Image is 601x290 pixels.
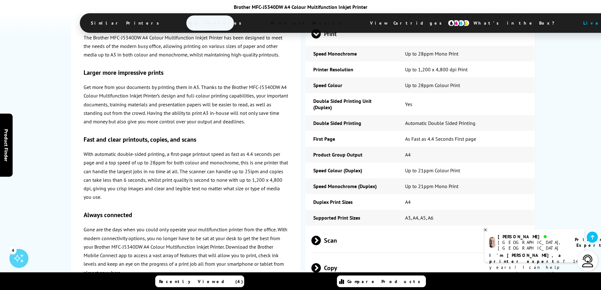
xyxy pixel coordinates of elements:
p: The Brother MFC-J5340DW A4 Colour Multifunction Inkjet Printer has been designed to meet the need... [84,33,288,59]
td: Double Sided Printing [305,115,397,131]
div: Brother MFC-J5340DW A4 Colour Multifunction Inkjet Printer [80,4,521,10]
div: [GEOGRAPHIC_DATA], [GEOGRAPHIC_DATA] [498,240,567,251]
span: Recently Viewed (4) [159,279,243,284]
p: of 14 years! I can help you choose the right product [489,252,580,282]
span: Key Features [179,15,254,31]
span: Scan [311,229,529,252]
td: Printer Resolution [305,62,397,77]
td: Supported Print Sizes [305,210,397,226]
span: View Cartridges [361,15,457,31]
h3: Fast and clear printouts, copies, and scans [84,135,288,144]
span: Product Details [261,15,354,31]
a: Recently Viewed (4) [155,275,244,287]
img: ashley-livechat.png [489,237,495,248]
p: Get more from your documents by printing them in A3. Thanks to the Brother MFC-J5340DW A4 Colour ... [84,83,288,126]
a: Compare Products [337,275,426,287]
div: 4 [9,247,16,254]
td: First Page [305,131,397,147]
td: Automatic Double Sided Printing [397,115,535,131]
h3: Always connected [84,211,288,219]
td: Up to 28ppm Colour Print [397,77,535,93]
td: Up to 21ppm Mono Print [397,178,535,194]
td: A3, A4, A5, A6 [397,210,535,226]
td: A4 [397,147,535,163]
td: A4 [397,194,535,210]
span: Compare Products [347,279,424,284]
span: What’s in the Box? [464,15,570,31]
td: Yes [397,93,535,115]
td: Up to 1,200 x 4,800 dpi Print [397,62,535,77]
td: Up to 21ppm Colour Print [397,163,535,178]
div: [PERSON_NAME] [498,234,567,240]
img: cmyk-icon.svg [448,20,470,27]
span: Product Finder [3,129,9,161]
td: Double Sided Printing Unit (Duplex) [305,93,397,115]
h3: Larger more impressive prints [84,68,288,77]
td: Speed Colour [305,77,397,93]
td: As Fast as 4.4 Seconds First page [397,131,535,147]
span: Similar Printers [81,15,172,31]
p: With automatic double-sided printing, a first-page printout speed as fast as 4.4 seconds per page... [84,150,288,201]
span: Copy [311,256,529,280]
img: user-headset-light.svg [581,255,594,267]
b: I'm [PERSON_NAME], a printer expert [489,252,563,264]
td: Up to 28ppm Mono Print [397,46,535,62]
p: Gone are the days when you could only operate your multifunction printer from the office. With mo... [84,225,288,277]
td: Duplex Print Sizes [305,194,397,210]
td: Product Group Output [305,147,397,163]
td: Speed Monochrome [305,46,397,62]
td: Speed Colour (Duplex) [305,163,397,178]
td: Speed Monochrome (Duplex) [305,178,397,194]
